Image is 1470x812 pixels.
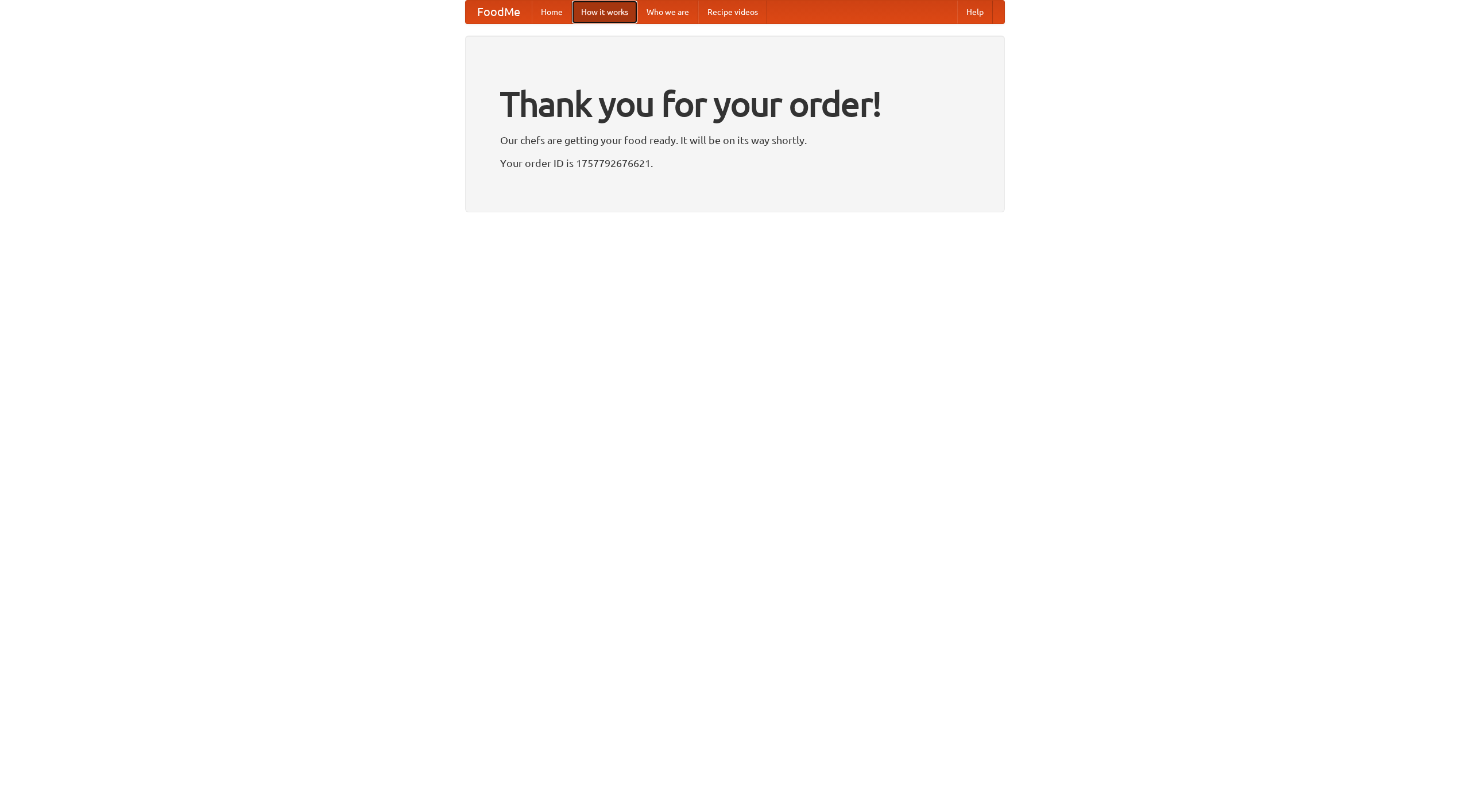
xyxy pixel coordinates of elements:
[500,154,970,172] p: Your order ID is 1757792676621.
[466,1,532,24] a: FoodMe
[572,1,637,24] a: How it works
[637,1,698,24] a: Who we are
[532,1,572,24] a: Home
[698,1,767,24] a: Recipe videos
[500,131,970,149] p: Our chefs are getting your food ready. It will be on its way shortly.
[957,1,993,24] a: Help
[500,76,970,131] h1: Thank you for your order!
